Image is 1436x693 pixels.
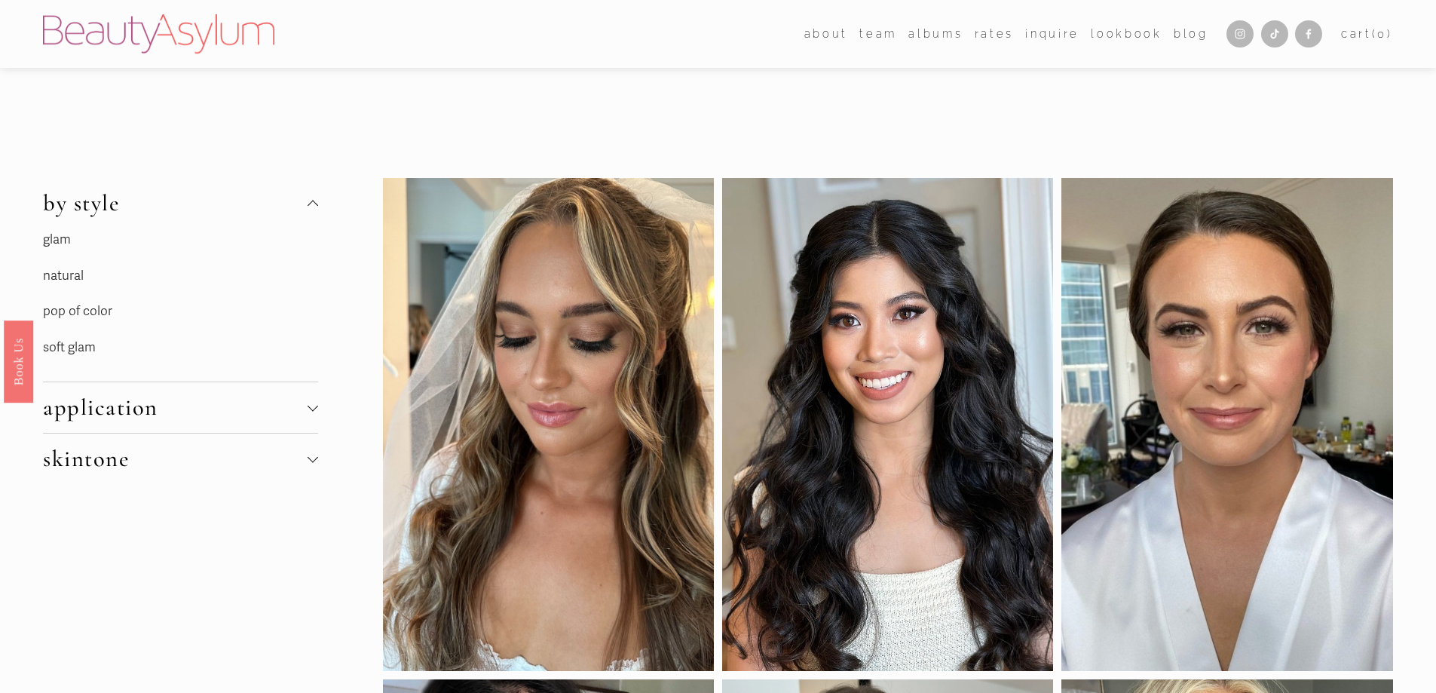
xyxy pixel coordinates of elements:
a: TikTok [1261,20,1288,48]
button: skintone [43,434,317,484]
button: application [43,382,317,433]
span: ( ) [1372,27,1393,40]
img: Beauty Asylum | Bridal Hair &amp; Makeup Charlotte &amp; Atlanta [43,14,274,54]
a: glam [43,232,71,247]
span: application [43,394,307,422]
button: by style [43,178,317,228]
a: soft glam [43,339,96,355]
span: by style [43,189,307,217]
a: folder dropdown [859,23,897,44]
span: 0 [1377,27,1387,40]
a: pop of color [43,303,112,319]
a: Rates [975,23,1014,44]
div: by style [43,228,317,382]
a: 0 items in cart [1341,24,1393,44]
span: about [804,24,848,44]
a: folder dropdown [804,23,848,44]
a: Inquire [1025,23,1079,44]
a: Blog [1174,23,1208,44]
span: skintone [43,445,307,473]
a: Facebook [1295,20,1322,48]
a: Lookbook [1091,23,1162,44]
span: team [859,24,897,44]
a: Instagram [1226,20,1254,48]
a: Book Us [4,320,33,402]
a: albums [908,23,963,44]
a: natural [43,268,84,284]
